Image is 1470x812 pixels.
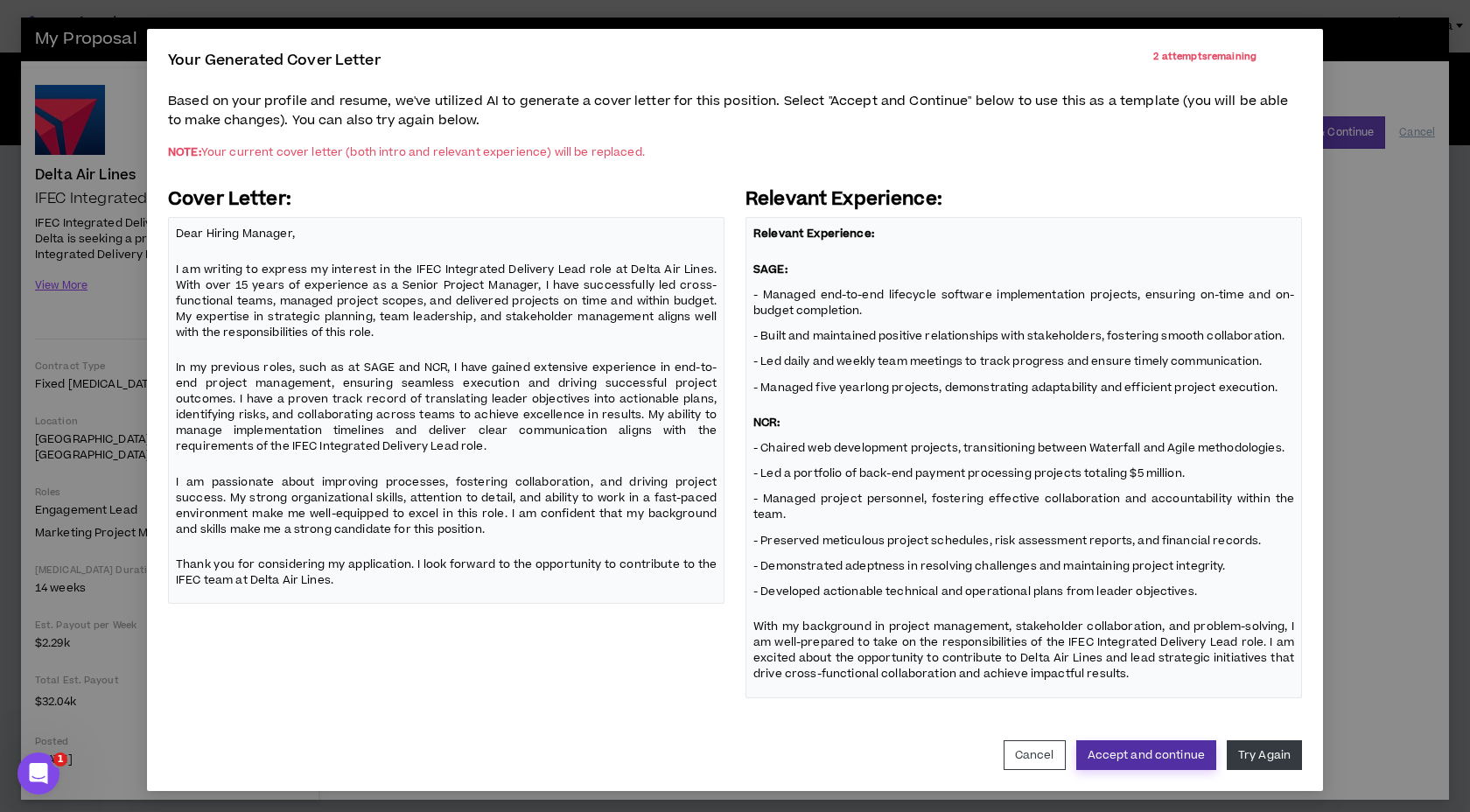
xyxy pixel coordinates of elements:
[1227,740,1302,770] button: Try Again
[176,555,717,589] p: Thank you for considering my application. I look forward to the opportunity to contribute to the ...
[176,472,717,538] p: I am passionate about improving processes, fostering collaboration, and driving project success. ...
[753,556,1294,575] p: - Demonstrated adeptness in resolving challenges and maintaining project integrity.
[753,582,1294,600] p: - Developed actionable technical and operational plans from leader objectives.
[176,225,717,243] p: Dear Hiring Manager,
[1153,50,1256,85] p: 2 attempts remaining
[176,359,717,456] p: In my previous roles, such as at SAGE and NCR, I have gained extensive experience in end-to-end p...
[17,752,59,794] iframe: Intercom live chat
[753,438,1294,457] p: - Chaired web development projects, transitioning between Waterfall and Agile methodologies.
[168,145,1302,159] p: Your current cover letter (both intro and relevant experience) will be replaced.
[753,378,1294,396] p: - Managed five yearlong projects, demonstrating adaptability and efficient project execution.
[176,260,717,341] p: I am writing to express my interest in the IFEC Integrated Delivery Lead role at Delta Air Lines....
[53,752,67,766] span: 1
[753,465,1294,483] p: - Led a portfolio of back-end payment processing projects totaling $5 million.
[753,262,787,277] strong: SAGE:
[753,415,780,430] strong: NCR:
[753,226,874,241] strong: Relevant Experience:
[745,187,1302,212] p: Relevant Experience:
[753,353,1294,371] p: - Led daily and weekly team meetings to track progress and ensure timely communication.
[753,327,1294,346] p: - Built and maintained positive relationships with stakeholders, fostering smooth collaboration.
[168,50,381,71] p: Your Generated Cover Letter
[1076,740,1216,770] button: Accept and continue
[1004,740,1066,770] button: Cancel
[753,618,1294,683] p: With my background in project management, stakeholder collaboration, and problem-solving, I am we...
[753,490,1294,524] p: - Managed project personnel, fostering effective collaboration and accountability within the team.
[168,92,1302,131] p: Based on your profile and resume, we've utilized AI to generate a cover letter for this position....
[168,144,201,160] span: NOTE:
[168,187,724,212] p: Cover Letter:
[753,285,1294,319] p: - Managed end-to-end lifecycle software implementation projects, ensuring on-time and on-budget c...
[753,531,1294,549] p: - Preserved meticulous project schedules, risk assessment reports, and financial records.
